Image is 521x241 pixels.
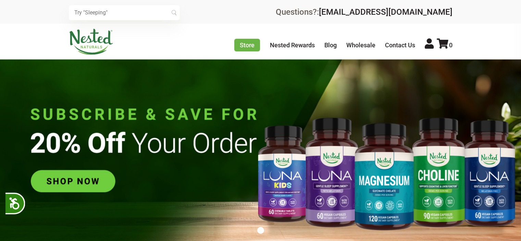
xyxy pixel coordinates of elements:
[319,7,452,17] a: [EMAIL_ADDRESS][DOMAIN_NAME]
[437,41,452,49] a: 0
[69,29,113,55] img: Nested Naturals
[385,41,415,49] a: Contact Us
[234,39,260,51] a: Store
[257,227,264,234] button: 1 of 1
[346,41,375,49] a: Wholesale
[449,41,452,49] span: 0
[276,8,452,16] div: Questions?:
[69,5,180,20] input: Try "Sleeping"
[270,41,315,49] a: Nested Rewards
[324,41,337,49] a: Blog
